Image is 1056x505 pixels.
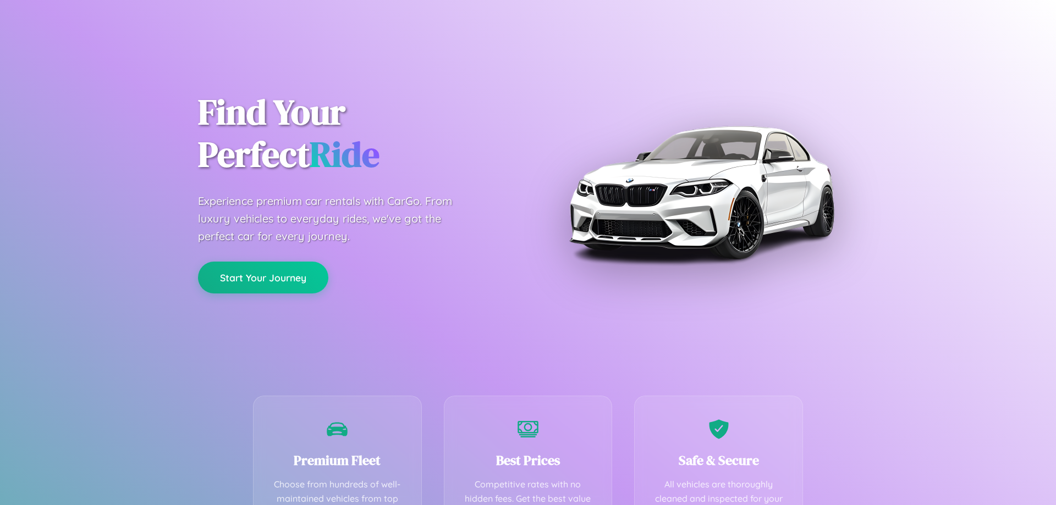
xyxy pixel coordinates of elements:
[564,55,839,330] img: Premium BMW car rental vehicle
[461,451,596,469] h3: Best Prices
[651,451,786,469] h3: Safe & Secure
[198,192,473,245] p: Experience premium car rentals with CarGo. From luxury vehicles to everyday rides, we've got the ...
[270,451,405,469] h3: Premium Fleet
[198,91,512,176] h1: Find Your Perfect
[310,130,380,178] span: Ride
[198,262,328,293] button: Start Your Journey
